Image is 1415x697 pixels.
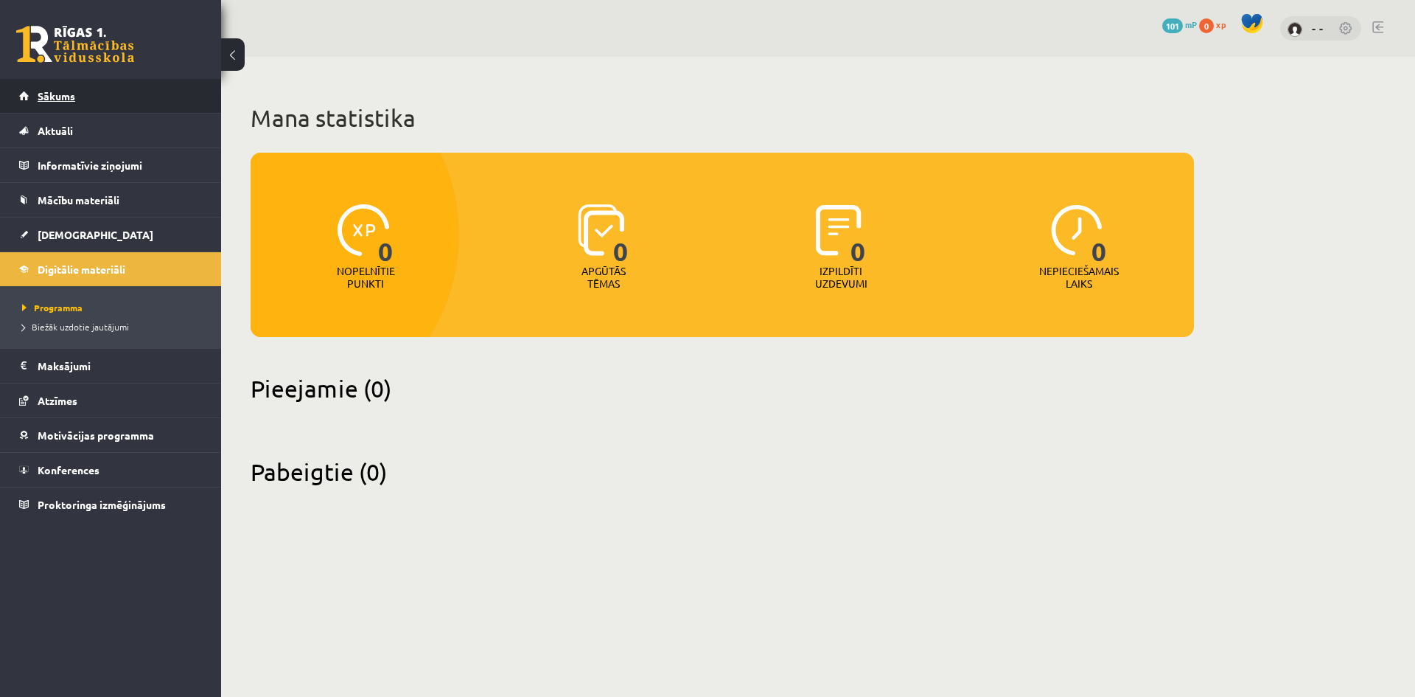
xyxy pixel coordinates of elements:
[575,265,632,290] p: Apgūtās tēmas
[38,228,153,241] span: [DEMOGRAPHIC_DATA]
[38,394,77,407] span: Atzīmes
[38,89,75,103] span: Sākums
[378,204,394,265] span: 0
[1199,18,1214,33] span: 0
[19,183,203,217] a: Mācību materiāli
[38,124,73,137] span: Aktuāli
[19,79,203,113] a: Sākums
[1185,18,1197,30] span: mP
[16,26,134,63] a: Rīgas 1. Tālmācības vidusskola
[38,193,119,207] span: Mācību materiāli
[22,301,206,314] a: Programma
[38,263,125,276] span: Digitālie materiāli
[251,457,1194,486] h2: Pabeigtie (0)
[19,349,203,383] a: Maksājumi
[1216,18,1226,30] span: xp
[812,265,870,290] p: Izpildīti uzdevumi
[1162,18,1183,33] span: 101
[19,488,203,521] a: Proktoringa izmēģinājums
[19,252,203,286] a: Digitālie materiāli
[1162,18,1197,30] a: 101 mP
[19,148,203,182] a: Informatīvie ziņojumi
[19,384,203,417] a: Atzīmes
[1288,22,1302,37] img: - -
[1039,265,1119,290] p: Nepieciešamais laiks
[1091,204,1107,265] span: 0
[613,204,629,265] span: 0
[578,204,624,256] img: icon-learned-topics-4a711ccc23c960034f471b6e78daf4a3bad4a20eaf4de84257b87e66633f6470.svg
[38,349,203,383] legend: Maksājumi
[22,320,206,333] a: Biežāk uzdotie jautājumi
[38,429,154,442] span: Motivācijas programma
[19,418,203,452] a: Motivācijas programma
[1312,21,1324,35] a: - -
[22,321,129,333] span: Biežāk uzdotie jautājumi
[38,498,166,511] span: Proktoringa izmēģinājums
[251,103,1194,133] h1: Mana statistika
[251,374,1194,403] h2: Pieejamie (0)
[19,218,203,252] a: [DEMOGRAPHIC_DATA]
[38,463,99,476] span: Konferences
[19,453,203,487] a: Konferences
[22,302,83,313] span: Programma
[19,114,203,148] a: Aktuāli
[850,204,866,265] span: 0
[1199,18,1233,30] a: 0 xp
[338,204,389,256] img: icon-xp-0682a9bc20223a9ccc6f5883a126b849a74cddfe5390d2b41b4391c66f2066e7.svg
[816,204,862,256] img: icon-completed-tasks-ad58ae20a441b2904462921112bc710f1caf180af7a3daa7317a5a94f2d26646.svg
[337,265,395,290] p: Nopelnītie punkti
[1051,204,1103,256] img: icon-clock-7be60019b62300814b6bd22b8e044499b485619524d84068768e800edab66f18.svg
[38,148,203,182] legend: Informatīvie ziņojumi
